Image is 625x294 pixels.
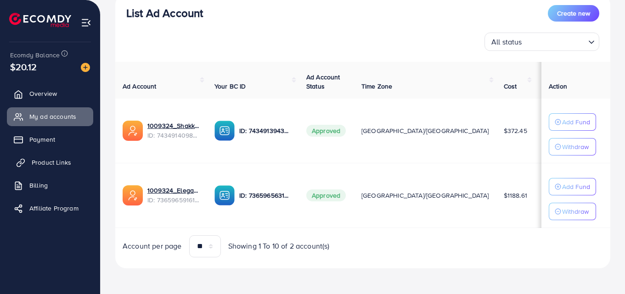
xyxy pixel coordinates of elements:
[7,199,93,217] a: Affiliate Program
[7,130,93,149] a: Payment
[306,125,346,137] span: Approved
[214,121,235,141] img: ic-ba-acc.ded83a64.svg
[29,112,76,121] span: My ad accounts
[10,50,60,60] span: Ecomdy Balance
[7,153,93,172] a: Product Links
[29,135,55,144] span: Payment
[361,191,489,200] span: [GEOGRAPHIC_DATA]/[GEOGRAPHIC_DATA]
[239,190,292,201] p: ID: 7365965631474204673
[147,121,200,130] a: 1009324_Shakka_1731075849517
[81,17,91,28] img: menu
[126,6,203,20] h3: List Ad Account
[29,89,57,98] span: Overview
[123,121,143,141] img: ic-ads-acc.e4c84228.svg
[29,181,48,190] span: Billing
[361,126,489,135] span: [GEOGRAPHIC_DATA]/[GEOGRAPHIC_DATA]
[9,13,71,27] img: logo
[147,186,200,205] div: <span class='underline'>1009324_Elegant Wear_1715022604811</span></br>7365965916192112656
[29,204,79,213] span: Affiliate Program
[562,116,590,128] p: Add Fund
[81,63,90,72] img: image
[32,158,71,167] span: Product Links
[484,33,599,51] div: Search for option
[10,60,37,73] span: $20.12
[147,121,200,140] div: <span class='underline'>1009324_Shakka_1731075849517</span></br>7434914098950799361
[147,186,200,195] a: 1009324_Elegant Wear_1715022604811
[306,72,340,91] span: Ad Account Status
[147,195,200,205] span: ID: 7365965916192112656
[504,82,517,91] span: Cost
[549,178,596,195] button: Add Fund
[562,181,590,192] p: Add Fund
[239,125,292,136] p: ID: 7434913943245914129
[228,241,330,251] span: Showing 1 To 10 of 2 account(s)
[548,5,599,22] button: Create new
[549,113,596,131] button: Add Fund
[214,82,246,91] span: Your BC ID
[123,241,182,251] span: Account per page
[549,82,567,91] span: Action
[562,206,589,217] p: Withdraw
[504,126,527,135] span: $372.45
[123,185,143,205] img: ic-ads-acc.e4c84228.svg
[557,9,590,18] span: Create new
[123,82,157,91] span: Ad Account
[7,84,93,103] a: Overview
[549,203,596,220] button: Withdraw
[490,35,524,49] span: All status
[361,82,392,91] span: Time Zone
[7,107,93,126] a: My ad accounts
[586,253,618,287] iframe: Chat
[504,191,527,200] span: $1188.61
[549,138,596,155] button: Withdraw
[306,189,346,201] span: Approved
[147,131,200,140] span: ID: 7434914098950799361
[214,185,235,205] img: ic-ba-acc.ded83a64.svg
[562,141,589,152] p: Withdraw
[7,176,93,194] a: Billing
[525,33,585,49] input: Search for option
